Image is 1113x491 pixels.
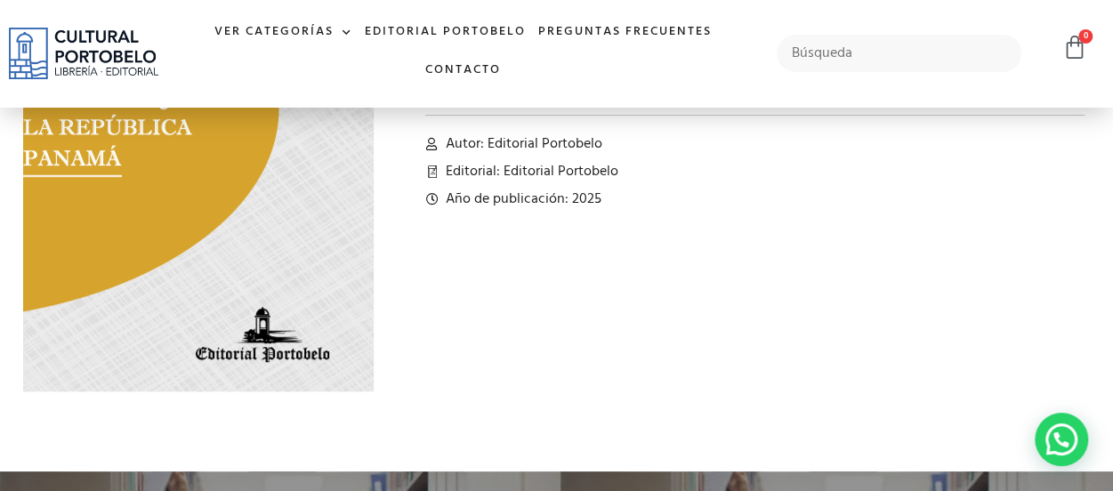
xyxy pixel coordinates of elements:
[441,161,618,182] span: Editorial: Editorial Portobelo
[1062,35,1087,60] a: 0
[419,52,507,90] a: Contacto
[1078,29,1093,44] span: 0
[1035,413,1088,466] div: Contactar por WhatsApp
[532,13,718,52] a: Preguntas frecuentes
[208,13,359,52] a: Ver Categorías
[777,35,1022,72] input: Búsqueda
[359,13,532,52] a: Editorial Portobelo
[441,133,602,155] span: Autor: Editorial Portobelo
[441,189,601,210] span: Año de publicación: 2025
